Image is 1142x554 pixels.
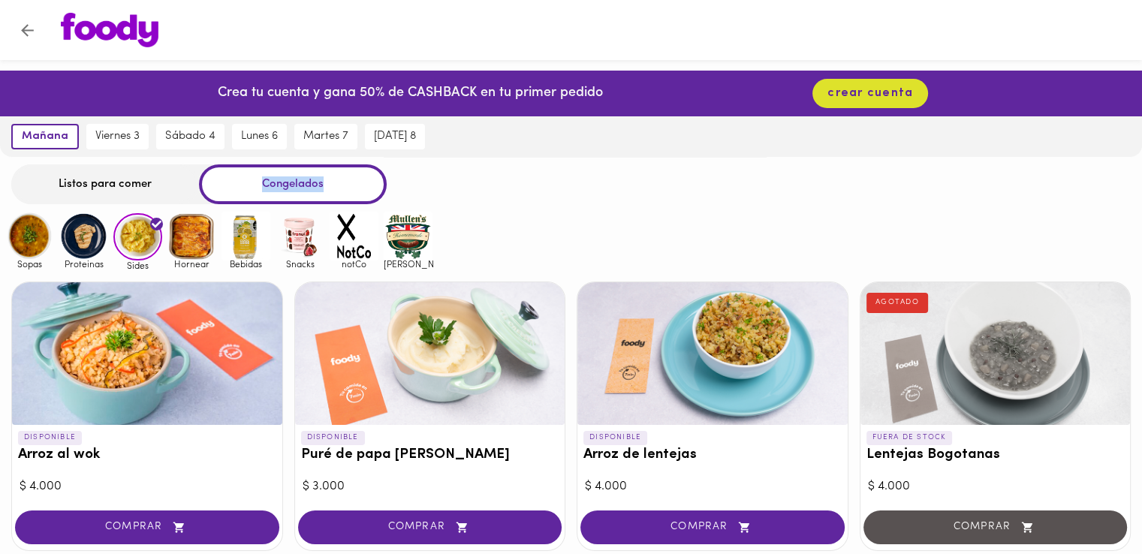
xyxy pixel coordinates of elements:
[365,124,425,149] button: [DATE] 8
[218,84,603,104] p: Crea tu cuenta y gana 50% de CASHBACK en tu primer pedido
[583,447,842,463] h3: Arroz de lentejas
[294,124,357,149] button: martes 7
[276,212,324,260] img: Snacks
[165,130,215,143] span: sábado 4
[113,260,162,270] span: Sides
[5,259,54,269] span: Sopas
[15,510,279,544] button: COMPRAR
[59,259,108,269] span: Proteinas
[384,212,432,260] img: mullens
[199,164,387,204] div: Congelados
[295,282,565,425] div: Puré de papa blanca
[868,478,1123,495] div: $ 4.000
[221,212,270,260] img: Bebidas
[34,521,261,534] span: COMPRAR
[167,259,216,269] span: Hornear
[12,282,282,425] div: Arroz al wok
[11,164,199,204] div: Listos para comer
[860,282,1131,425] div: Lentejas Bogotanas
[812,79,928,108] button: crear cuenta
[18,431,82,444] p: DISPONIBLE
[374,130,416,143] span: [DATE] 8
[866,447,1125,463] h3: Lentejas Bogotanas
[580,510,845,544] button: COMPRAR
[113,213,162,261] img: Sides
[330,212,378,260] img: notCo
[1055,467,1127,539] iframe: Messagebird Livechat Widget
[583,431,647,444] p: DISPONIBLE
[577,282,848,425] div: Arroz de lentejas
[167,212,216,260] img: Hornear
[298,510,562,544] button: COMPRAR
[9,12,46,49] button: Volver
[221,259,270,269] span: Bebidas
[22,130,68,143] span: mañana
[301,431,365,444] p: DISPONIBLE
[18,447,276,463] h3: Arroz al wok
[5,212,54,260] img: Sopas
[585,478,840,495] div: $ 4.000
[866,431,953,444] p: FUERA DE STOCK
[156,124,224,149] button: sábado 4
[599,521,826,534] span: COMPRAR
[86,124,149,149] button: viernes 3
[20,478,275,495] div: $ 4.000
[276,259,324,269] span: Snacks
[61,13,158,47] img: logo.png
[95,130,140,143] span: viernes 3
[384,259,432,269] span: [PERSON_NAME]
[232,124,287,149] button: lunes 6
[59,212,108,260] img: Proteinas
[317,521,544,534] span: COMPRAR
[301,447,559,463] h3: Puré de papa [PERSON_NAME]
[866,293,929,312] div: AGOTADO
[11,124,79,149] button: mañana
[827,86,913,101] span: crear cuenta
[303,130,348,143] span: martes 7
[241,130,278,143] span: lunes 6
[303,478,558,495] div: $ 3.000
[330,259,378,269] span: notCo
